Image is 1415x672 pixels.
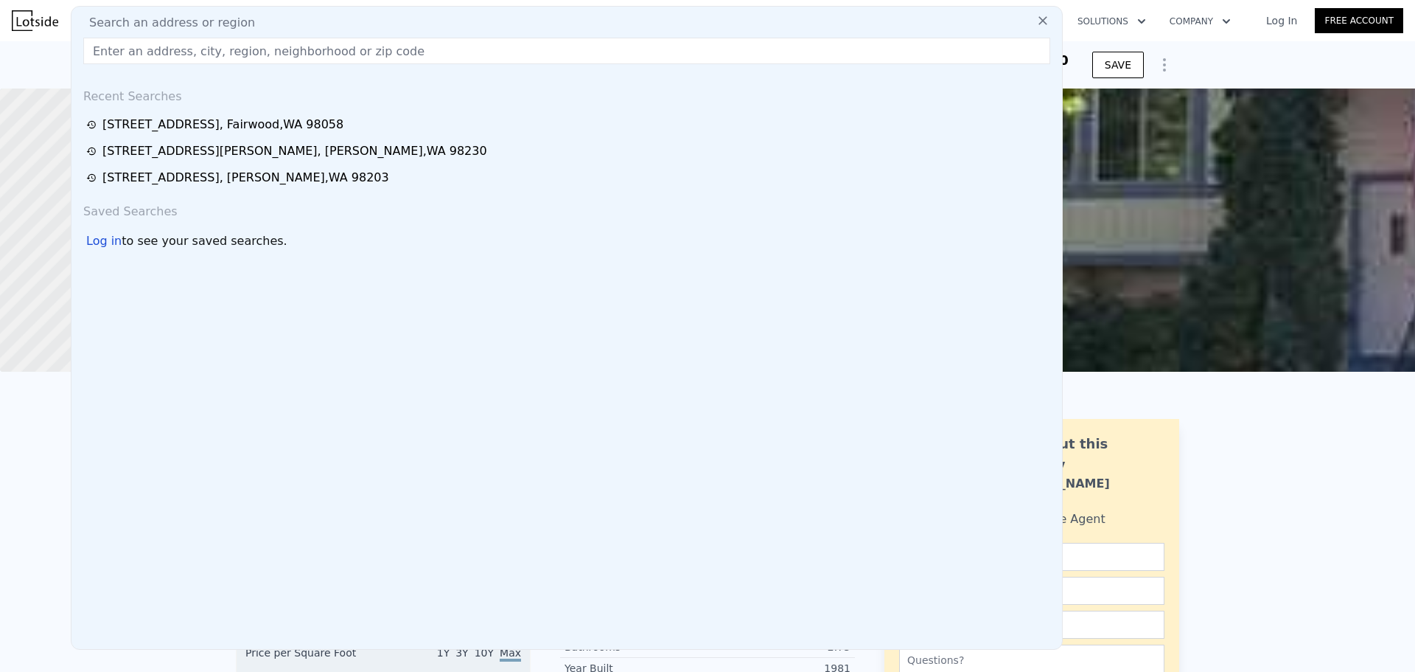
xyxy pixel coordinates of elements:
a: Free Account [1315,8,1403,33]
div: [STREET_ADDRESS] , Fairwood , WA 98058 [102,116,343,134]
div: Recent Searches [77,76,1056,111]
input: Enter an address, city, region, neighborhood or zip code [83,38,1050,64]
div: Saved Searches [77,191,1056,226]
button: Show Options [1150,50,1179,80]
a: [STREET_ADDRESS][PERSON_NAME], [PERSON_NAME],WA 98230 [86,142,1052,160]
img: Lotside [12,10,58,31]
div: [PERSON_NAME] Bahadur [1000,475,1164,510]
a: Log In [1248,13,1315,28]
span: 3Y [455,647,468,659]
div: Ask about this property [1000,434,1164,475]
div: [STREET_ADDRESS] , [PERSON_NAME] , WA 98203 [102,169,389,187]
button: Solutions [1066,8,1158,35]
span: Search an address or region [77,14,255,32]
div: [STREET_ADDRESS][PERSON_NAME] , [PERSON_NAME] , WA 98230 [102,142,487,160]
span: 1Y [437,647,450,659]
span: 10Y [475,647,494,659]
a: [STREET_ADDRESS], Fairwood,WA 98058 [86,116,1052,134]
button: Company [1158,8,1243,35]
span: Max [500,647,521,662]
div: Price per Square Foot [245,645,383,669]
span: to see your saved searches. [122,232,287,250]
a: [STREET_ADDRESS], [PERSON_NAME],WA 98203 [86,169,1052,187]
button: SAVE [1092,52,1144,78]
div: Log in [86,232,122,250]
